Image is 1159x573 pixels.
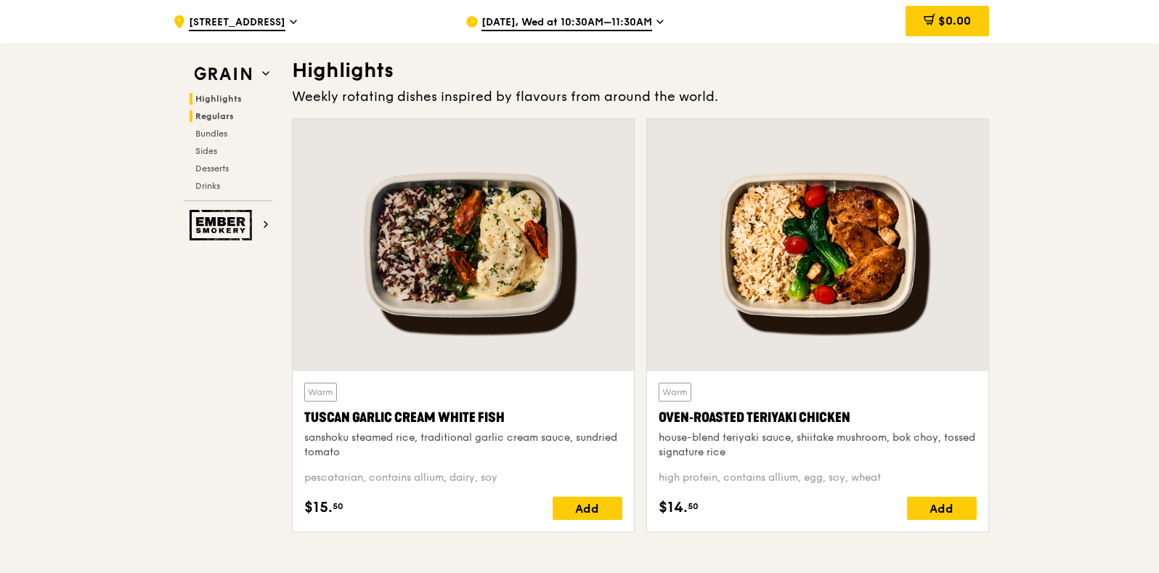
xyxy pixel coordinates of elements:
[688,500,699,512] span: 50
[938,14,971,28] span: $0.00
[659,431,977,460] div: house-blend teriyaki sauce, shiitake mushroom, bok choy, tossed signature rice
[304,407,622,428] div: Tuscan Garlic Cream White Fish
[195,163,229,174] span: Desserts
[304,383,337,402] div: Warm
[195,181,220,191] span: Drinks
[292,57,989,84] h3: Highlights
[333,500,343,512] span: 50
[195,111,234,121] span: Regulars
[189,15,285,31] span: [STREET_ADDRESS]
[304,471,622,485] div: pescatarian, contains allium, dairy, soy
[553,497,622,520] div: Add
[195,146,217,156] span: Sides
[292,86,989,107] div: Weekly rotating dishes inspired by flavours from around the world.
[190,210,256,240] img: Ember Smokery web logo
[190,61,256,87] img: Grain web logo
[481,15,652,31] span: [DATE], Wed at 10:30AM–11:30AM
[304,431,622,460] div: sanshoku steamed rice, traditional garlic cream sauce, sundried tomato
[659,407,977,428] div: Oven‑Roasted Teriyaki Chicken
[907,497,977,520] div: Add
[304,497,333,519] span: $15.
[659,497,688,519] span: $14.
[659,471,977,485] div: high protein, contains allium, egg, soy, wheat
[195,94,242,104] span: Highlights
[195,129,227,139] span: Bundles
[659,383,691,402] div: Warm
